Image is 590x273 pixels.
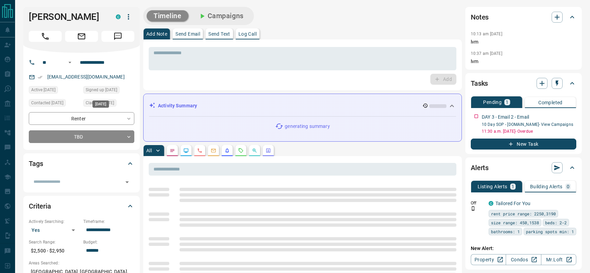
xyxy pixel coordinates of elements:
[482,122,573,127] a: 10 Day SOP - [DOMAIN_NAME]- View Campaigns
[29,11,106,22] h1: [PERSON_NAME]
[491,228,520,235] span: bathrooms: 1
[471,245,576,252] p: New Alert:
[29,31,62,42] span: Call
[252,148,257,153] svg: Opportunities
[208,32,230,36] p: Send Text
[489,201,493,206] div: condos.ca
[29,260,134,266] p: Areas Searched:
[149,99,456,112] div: Activity Summary
[31,99,63,106] span: Contacted [DATE]
[495,201,530,206] a: Tailored For You
[170,148,175,153] svg: Notes
[66,58,74,67] button: Open
[483,100,502,105] p: Pending
[471,200,484,206] p: Off
[83,99,134,109] div: Fri Aug 01 2025
[471,75,576,92] div: Tasks
[29,99,80,109] div: Wed Aug 06 2025
[471,32,502,36] p: 10:13 am [DATE]
[101,31,134,42] span: Message
[471,162,489,173] h2: Alerts
[471,78,488,89] h2: Tasks
[29,130,134,143] div: TBD
[471,9,576,25] div: Notes
[93,100,109,108] div: [DATE]
[29,201,51,212] h2: Criteria
[238,148,244,153] svg: Requests
[29,239,80,245] p: Search Range:
[29,225,80,236] div: Yes
[471,254,506,265] a: Property
[183,148,189,153] svg: Lead Browsing Activity
[506,100,508,105] p: 1
[191,10,250,22] button: Campaigns
[116,14,121,19] div: condos.ca
[506,254,541,265] a: Condos
[512,184,514,189] p: 1
[478,184,507,189] p: Listing Alerts
[197,148,202,153] svg: Calls
[211,148,216,153] svg: Emails
[86,99,114,106] span: Claimed [DATE]
[38,75,42,80] svg: Email Verified
[471,159,576,176] div: Alerts
[538,100,563,105] p: Completed
[146,148,152,153] p: All
[471,139,576,150] button: New Task
[83,239,134,245] p: Budget:
[491,219,539,226] span: size range: 450,1538
[238,32,257,36] p: Log Call
[147,10,188,22] button: Timeline
[545,219,567,226] span: beds: 2-2
[471,12,489,23] h2: Notes
[482,128,576,134] p: 11:30 a.m. [DATE] - Overdue
[526,228,574,235] span: parking spots min: 1
[29,155,134,172] div: Tags
[29,158,43,169] h2: Tags
[567,184,569,189] p: 0
[65,31,98,42] span: Email
[29,198,134,214] div: Criteria
[491,210,556,217] span: rent price range: 2250,3190
[29,112,134,125] div: Renter
[31,86,56,93] span: Active [DATE]
[146,32,167,36] p: Add Note
[29,218,80,225] p: Actively Searching:
[482,114,529,121] p: DAY 3 - Email 2 - Email
[285,123,330,130] p: generating summary
[29,86,80,96] div: Sun Aug 10 2025
[122,177,132,187] button: Open
[29,245,80,257] p: $2,500 - $2,950
[158,102,197,109] p: Activity Summary
[471,58,576,65] p: lvm
[86,86,117,93] span: Signed up [DATE]
[47,74,125,80] a: [EMAIL_ADDRESS][DOMAIN_NAME]
[471,206,476,211] svg: Push Notification Only
[83,86,134,96] div: Thu Jul 31 2025
[530,184,563,189] p: Building Alerts
[224,148,230,153] svg: Listing Alerts
[83,218,134,225] p: Timeframe:
[266,148,271,153] svg: Agent Actions
[471,38,576,46] p: lvm
[541,254,576,265] a: Mr.Loft
[471,51,502,56] p: 10:37 am [DATE]
[175,32,200,36] p: Send Email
